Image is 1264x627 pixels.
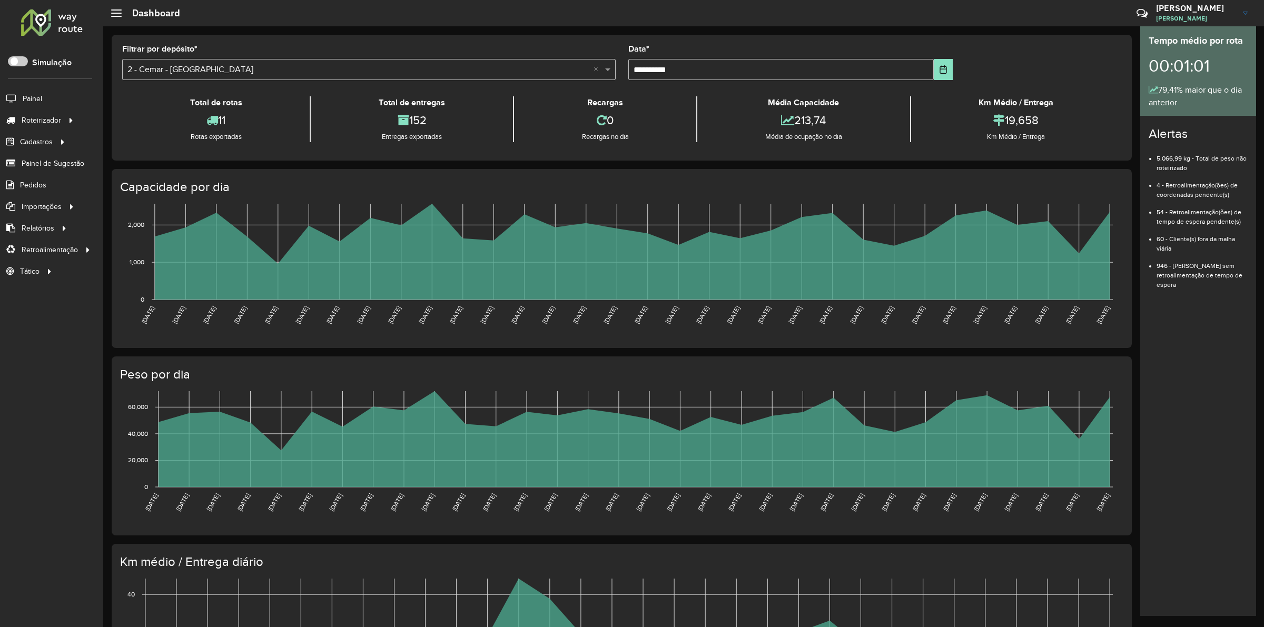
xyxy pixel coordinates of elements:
[1064,305,1080,325] text: [DATE]
[20,136,53,147] span: Cadastros
[125,109,307,132] div: 11
[171,305,186,325] text: [DATE]
[510,305,525,325] text: [DATE]
[934,59,952,80] button: Choose Date
[263,305,279,325] text: [DATE]
[512,492,528,512] text: [DATE]
[23,93,42,104] span: Painel
[604,492,619,512] text: [DATE]
[120,367,1121,382] h4: Peso por dia
[914,132,1119,142] div: Km Médio / Entrega
[479,305,495,325] text: [DATE]
[141,296,144,303] text: 0
[700,96,907,109] div: Média Capacidade
[1156,3,1235,13] h3: [PERSON_NAME]
[628,43,649,55] label: Data
[420,492,436,512] text: [DATE]
[1157,226,1248,253] li: 60 - Cliente(s) fora da malha viária
[695,305,710,325] text: [DATE]
[120,554,1121,570] h4: Km médio / Entrega diário
[727,492,742,512] text: [DATE]
[1149,84,1248,109] div: 79,41% maior que o dia anterior
[517,109,694,132] div: 0
[20,266,39,277] span: Tático
[666,492,681,512] text: [DATE]
[205,492,221,512] text: [DATE]
[1034,492,1049,512] text: [DATE]
[594,63,603,76] span: Clear all
[633,305,648,325] text: [DATE]
[20,180,46,191] span: Pedidos
[22,223,54,234] span: Relatórios
[233,305,248,325] text: [DATE]
[756,305,772,325] text: [DATE]
[635,492,650,512] text: [DATE]
[914,96,1119,109] div: Km Médio / Entrega
[387,305,402,325] text: [DATE]
[603,305,618,325] text: [DATE]
[787,305,803,325] text: [DATE]
[1003,492,1019,512] text: [DATE]
[911,492,926,512] text: [DATE]
[911,305,926,325] text: [DATE]
[973,492,988,512] text: [DATE]
[1131,2,1153,25] a: Contato Rápido
[517,132,694,142] div: Recargas no dia
[543,492,558,512] text: [DATE]
[941,305,956,325] text: [DATE]
[726,305,741,325] text: [DATE]
[22,244,78,255] span: Retroalimentação
[22,115,61,126] span: Roteirizador
[127,591,135,598] text: 40
[972,305,987,325] text: [DATE]
[128,457,148,464] text: 20,000
[359,492,374,512] text: [DATE]
[236,492,251,512] text: [DATE]
[664,305,679,325] text: [DATE]
[128,403,148,410] text: 60,000
[700,132,907,142] div: Média de ocupação no dia
[942,492,957,512] text: [DATE]
[125,96,307,109] div: Total de rotas
[122,7,180,19] h2: Dashboard
[571,305,587,325] text: [DATE]
[818,305,833,325] text: [DATE]
[22,158,84,169] span: Painel de Sugestão
[1095,305,1111,325] text: [DATE]
[140,305,155,325] text: [DATE]
[448,305,463,325] text: [DATE]
[1149,34,1248,48] div: Tempo médio por rota
[481,492,497,512] text: [DATE]
[418,305,433,325] text: [DATE]
[850,492,865,512] text: [DATE]
[313,109,510,132] div: 152
[1003,305,1018,325] text: [DATE]
[700,109,907,132] div: 213,74
[881,492,896,512] text: [DATE]
[294,305,310,325] text: [DATE]
[696,492,712,512] text: [DATE]
[202,305,217,325] text: [DATE]
[574,492,589,512] text: [DATE]
[1149,48,1248,84] div: 00:01:01
[22,201,62,212] span: Importações
[144,483,148,490] text: 0
[849,305,864,325] text: [DATE]
[128,430,148,437] text: 40,000
[128,222,144,228] text: 2,000
[266,492,282,512] text: [DATE]
[880,305,895,325] text: [DATE]
[389,492,404,512] text: [DATE]
[914,109,1119,132] div: 19,658
[120,180,1121,195] h4: Capacidade por dia
[1064,492,1080,512] text: [DATE]
[356,305,371,325] text: [DATE]
[1157,173,1248,200] li: 4 - Retroalimentação(ões) de coordenadas pendente(s)
[325,305,340,325] text: [DATE]
[144,492,159,512] text: [DATE]
[758,492,773,512] text: [DATE]
[328,492,343,512] text: [DATE]
[175,492,190,512] text: [DATE]
[788,492,804,512] text: [DATE]
[1095,492,1111,512] text: [DATE]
